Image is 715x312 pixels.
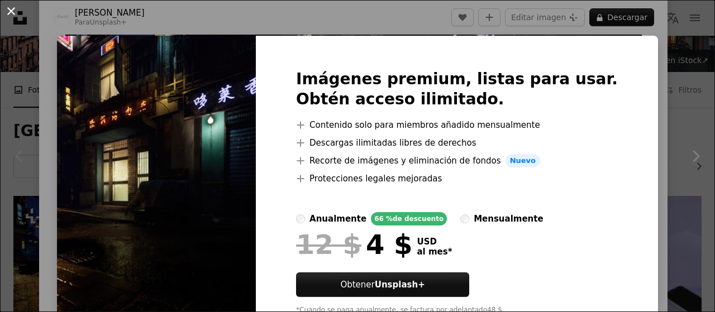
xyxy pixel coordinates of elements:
[296,272,469,297] button: ObtenerUnsplash+
[474,212,543,225] div: mensualmente
[296,214,305,223] input: anualmente66 %de descuento
[296,118,618,132] li: Contenido solo para miembros añadido mensualmente
[375,280,425,290] strong: Unsplash+
[296,69,618,109] h2: Imágenes premium, listas para usar. Obtén acceso ilimitado.
[296,172,618,185] li: Protecciones legales mejoradas
[296,230,361,259] span: 12 $
[417,247,452,257] span: al mes *
[309,212,366,225] div: anualmente
[460,214,469,223] input: mensualmente
[371,212,447,225] div: 66 % de descuento
[296,154,618,167] li: Recorte de imágenes y eliminación de fondos
[506,154,540,167] span: Nuevo
[296,230,412,259] div: 4 $
[417,237,452,247] span: USD
[296,136,618,150] li: Descargas ilimitadas libres de derechos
